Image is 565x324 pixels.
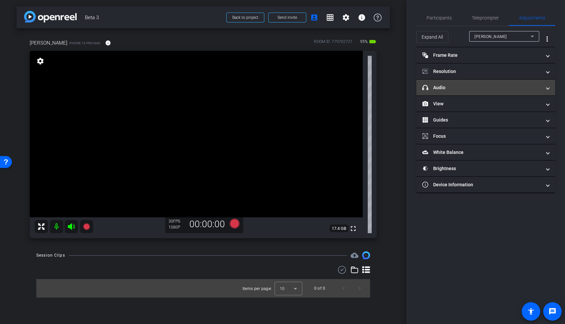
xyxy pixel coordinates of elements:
[351,251,358,259] span: Destinations for your clips
[30,39,67,47] span: [PERSON_NAME]
[519,16,545,20] span: Adjustments
[416,63,555,79] mat-expansion-panel-header: Resolution
[416,31,448,43] button: Expand All
[422,52,541,59] mat-panel-title: Frame Rate
[24,11,77,22] img: app-logo
[169,219,185,224] div: 30
[105,40,111,46] mat-icon: info
[349,225,357,233] mat-icon: fullscreen
[314,285,325,292] div: 0 of 0
[416,177,555,193] mat-expansion-panel-header: Device Information
[169,225,185,230] div: 1080P
[362,251,370,259] img: Session clips
[352,280,367,296] button: Next page
[422,117,541,124] mat-panel-title: Guides
[310,14,318,21] mat-icon: account_box
[359,36,369,47] span: 95%
[336,280,352,296] button: Previous page
[268,13,306,22] button: Send invite
[427,16,452,20] span: Participants
[422,149,541,156] mat-panel-title: White Balance
[422,165,541,172] mat-panel-title: Brightness
[474,34,507,39] span: [PERSON_NAME]
[351,251,358,259] mat-icon: cloud_upload
[422,100,541,107] mat-panel-title: View
[543,35,551,43] mat-icon: more_vert
[422,84,541,91] mat-panel-title: Audio
[326,14,334,21] mat-icon: grid_on
[69,41,100,46] span: iPhone 16 Pro Max
[416,144,555,160] mat-expansion-panel-header: White Balance
[243,285,272,292] div: Items per page:
[527,307,535,315] mat-icon: accessibility
[278,15,297,20] span: Send invite
[422,68,541,75] mat-panel-title: Resolution
[422,181,541,188] mat-panel-title: Device Information
[539,31,555,47] button: More Options for Adjustments Panel
[85,11,222,24] span: Beta 3
[422,31,443,43] span: Expand All
[232,15,258,20] span: Back to project
[548,307,556,315] mat-icon: message
[185,219,229,230] div: 00:00:00
[416,47,555,63] mat-expansion-panel-header: Frame Rate
[369,38,377,46] mat-icon: battery_std
[416,112,555,128] mat-expansion-panel-header: Guides
[342,14,350,21] mat-icon: settings
[422,133,541,140] mat-panel-title: Focus
[314,39,353,48] div: ROOM ID: 779702721
[173,219,180,224] span: FPS
[416,128,555,144] mat-expansion-panel-header: Focus
[358,14,366,21] mat-icon: info
[416,96,555,112] mat-expansion-panel-header: View
[329,225,349,233] span: 17.4 GB
[36,57,45,65] mat-icon: settings
[416,80,555,95] mat-expansion-panel-header: Audio
[36,252,65,259] div: Session Clips
[226,13,264,22] button: Back to project
[416,161,555,176] mat-expansion-panel-header: Brightness
[472,16,499,20] span: Teleprompter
